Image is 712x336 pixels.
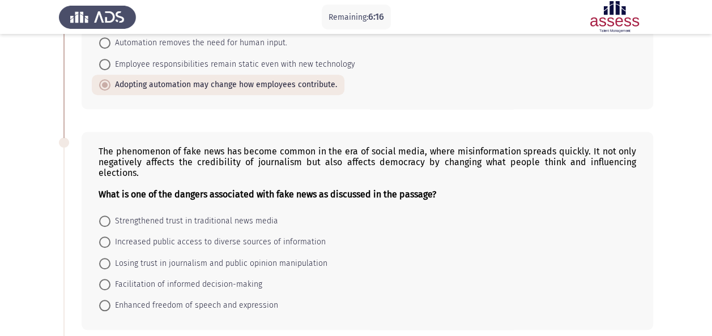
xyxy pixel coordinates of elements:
[110,299,278,312] span: Enhanced freedom of speech and expression
[368,11,384,22] span: 6:16
[110,214,278,228] span: Strengthened trust in traditional news media
[110,235,326,249] span: Increased public access to diverse sources of information
[329,10,384,24] p: Remaining:
[110,36,287,50] span: Automation removes the need for human input.
[110,58,355,71] span: Employee responsibilities remain static even with new technology
[110,257,327,270] span: Losing trust in journalism and public opinion manipulation
[59,1,136,33] img: Assess Talent Management logo
[99,146,636,200] div: The phenomenon of fake news has become common in the era of social media, where misinformation sp...
[576,1,653,33] img: Assessment logo of ASSESS English Language Assessment (3 Module) (Ba - IB)
[99,189,436,200] b: What is one of the dangers associated with fake news as discussed in the passage?
[110,278,262,291] span: Facilitation of informed decision-making
[110,78,337,92] span: Adopting automation may change how employees contribute.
